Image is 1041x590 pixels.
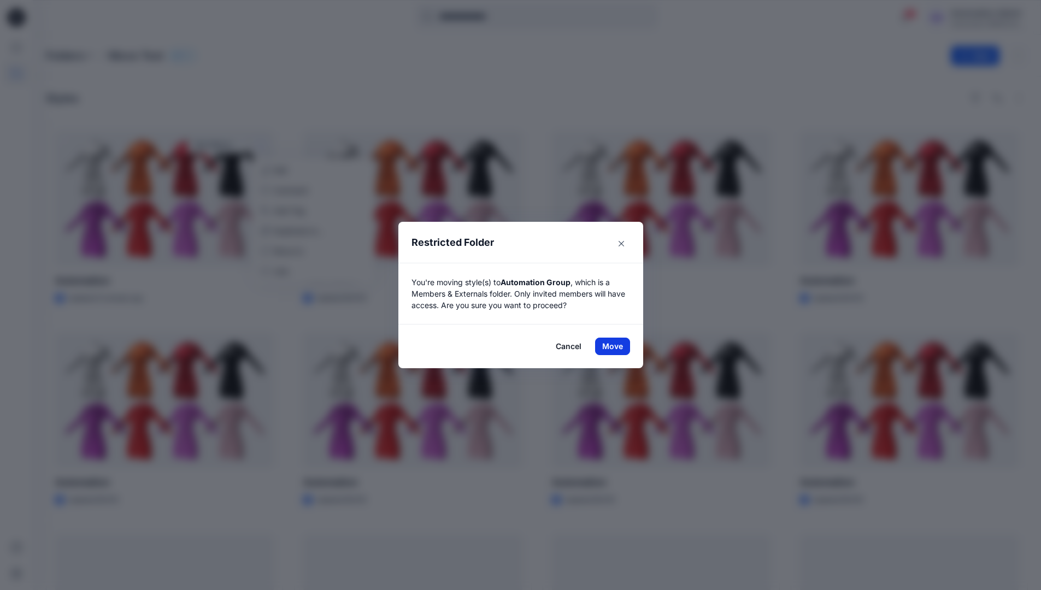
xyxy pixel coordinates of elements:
[398,222,631,263] header: Restricted Folder
[549,338,589,355] button: Cancel
[595,338,630,355] button: Move
[501,278,571,287] strong: Automation Group
[411,276,630,311] p: You're moving style(s) to , which is a Members & Externals folder. Only invited members will have...
[613,235,630,252] button: Close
